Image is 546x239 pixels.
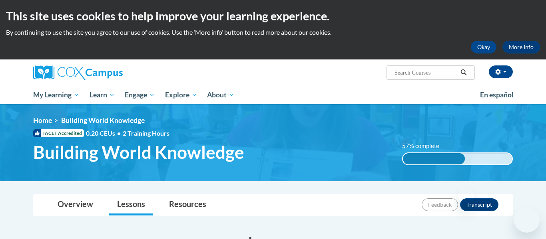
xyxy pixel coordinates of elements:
img: Cox Campus [33,65,123,80]
span: IACET Accredited [33,129,84,137]
span: Building World Knowledge [61,116,145,124]
a: Home [33,116,52,124]
iframe: Button to launch messaging window [514,207,540,233]
a: Overview [50,194,101,215]
div: 57% complete [403,153,465,164]
input: Search Courses [394,68,458,77]
div: Main menu [21,86,525,104]
a: Cox Campus [33,65,185,80]
h2: This site uses cookies to help improve your learning experience. [6,8,540,24]
a: About [202,86,240,104]
a: Engage [120,86,160,104]
span: My Learning [33,90,79,100]
button: Feedback [422,198,458,211]
span: 2 Training Hours [123,129,169,137]
button: Transcript [460,198,498,211]
button: Search [458,68,470,77]
span: En español [480,91,514,99]
span: Explore [165,90,197,100]
a: Learn [84,86,120,104]
p: By continuing to use the site you agree to our use of cookies. Use the ‘More info’ button to read... [6,28,540,37]
button: Account Settings [489,65,513,78]
label: 57% complete [402,142,448,150]
span: About [207,90,234,100]
span: 0.20 CEUs [86,129,123,138]
span: Engage [125,90,155,100]
iframe: Close message [458,188,474,204]
span: Building World Knowledge [33,142,244,163]
a: En español [475,87,519,103]
a: More Info [502,41,540,53]
a: Lessons [109,194,153,215]
a: My Learning [28,86,84,104]
span: • [117,129,121,137]
span: Learn [90,90,115,100]
a: Explore [160,86,202,104]
button: Okay [471,41,496,53]
a: Resources [161,194,214,215]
